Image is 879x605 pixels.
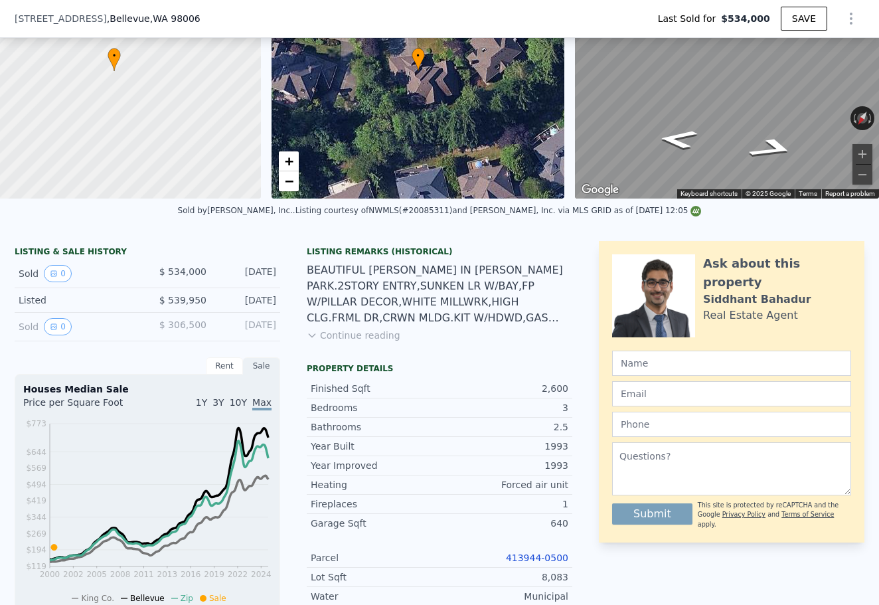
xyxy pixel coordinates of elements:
button: View historical data [44,318,72,335]
img: NWMLS Logo [690,206,701,216]
a: 413944-0500 [506,553,568,563]
span: Sale [209,594,226,603]
div: • [412,48,425,71]
div: Sale [243,357,280,375]
a: Report a problem [825,190,875,197]
button: Continue reading [307,329,400,342]
div: Year Improved [311,459,439,472]
div: Real Estate Agent [703,307,798,323]
span: • [108,50,121,62]
div: 2.5 [439,420,568,434]
tspan: 2005 [86,570,107,579]
div: Houses Median Sale [23,383,272,396]
input: Email [612,381,851,406]
div: Heating [311,478,439,491]
button: Show Options [838,5,864,32]
tspan: $569 [26,464,46,473]
button: Submit [612,503,692,525]
div: Bathrooms [311,420,439,434]
tspan: 2016 [181,570,201,579]
div: Rent [206,357,243,375]
div: Water [311,590,439,603]
tspan: $773 [26,419,46,428]
div: Listed [19,294,137,307]
span: 3Y [212,397,224,408]
span: , WA 98006 [150,13,200,24]
img: Google [578,181,622,199]
div: Sold [19,318,137,335]
div: [DATE] [217,265,276,282]
div: 3 [439,401,568,414]
div: Price per Square Foot [23,396,147,417]
div: Siddhant Bahadur [703,292,811,307]
div: Forced air unit [439,478,568,491]
tspan: 2000 [40,570,60,579]
div: [DATE] [217,318,276,335]
span: • [412,50,425,62]
span: © 2025 Google [746,190,791,197]
div: Fireplaces [311,497,439,511]
div: Year Built [311,440,439,453]
button: Zoom in [852,144,872,164]
div: 2,600 [439,382,568,395]
tspan: 2008 [110,570,131,579]
input: Name [612,351,851,376]
div: [DATE] [217,294,276,307]
div: Garage Sqft [311,517,439,530]
span: [STREET_ADDRESS] [15,12,107,25]
div: Finished Sqft [311,382,439,395]
tspan: $269 [26,529,46,539]
div: LISTING & SALE HISTORY [15,246,280,260]
button: View historical data [44,265,72,282]
span: Max [252,397,272,410]
div: • [108,48,121,71]
div: 1 [439,497,568,511]
tspan: $419 [26,496,46,505]
span: Last Sold for [658,12,722,25]
span: 1Y [196,397,207,408]
div: Sold by [PERSON_NAME], Inc. . [178,206,295,215]
span: Zip [181,594,193,603]
tspan: 2013 [157,570,178,579]
span: $ 306,500 [159,319,206,330]
a: Zoom in [279,151,299,171]
a: Privacy Policy [722,511,765,518]
button: Reset the view [852,106,873,131]
path: Go West, 167th Pl SE [729,133,817,164]
path: Go Northeast, 167th Pl SE [642,125,714,153]
div: This site is protected by reCAPTCHA and the Google and apply. [698,501,851,529]
div: BEAUTIFUL [PERSON_NAME] IN [PERSON_NAME] PARK.2STORY ENTRY,SUNKEN LR W/BAY,FP W/PILLAR DECOR,WHIT... [307,262,572,326]
tspan: $119 [26,562,46,571]
button: Keyboard shortcuts [680,189,738,199]
tspan: $194 [26,545,46,555]
button: SAVE [781,7,827,31]
span: + [284,153,293,169]
div: Parcel [311,551,439,564]
tspan: 2011 [133,570,154,579]
a: Zoom out [279,171,299,191]
div: 1993 [439,440,568,453]
tspan: 2002 [63,570,84,579]
div: Ask about this property [703,254,851,292]
div: 640 [439,517,568,530]
div: Listing Remarks (Historical) [307,246,572,257]
span: 10Y [230,397,247,408]
a: Open this area in Google Maps (opens a new window) [578,181,622,199]
span: King Co. [81,594,114,603]
tspan: $344 [26,513,46,522]
span: Bellevue [130,594,165,603]
div: 8,083 [439,570,568,584]
span: $534,000 [721,12,770,25]
span: , Bellevue [107,12,200,25]
a: Terms (opens in new tab) [799,190,817,197]
tspan: 2019 [204,570,224,579]
tspan: $494 [26,480,46,489]
tspan: 2022 [228,570,248,579]
a: Terms of Service [781,511,834,518]
button: Rotate counterclockwise [850,106,858,130]
input: Phone [612,412,851,437]
div: Lot Sqft [311,570,439,584]
div: Sold [19,265,137,282]
span: $ 534,000 [159,266,206,277]
span: $ 539,950 [159,295,206,305]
